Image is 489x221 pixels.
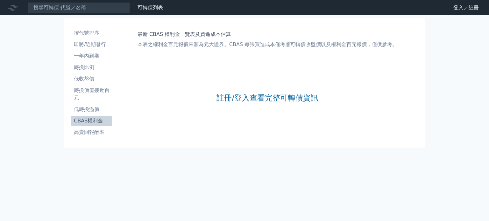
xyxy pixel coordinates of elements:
[138,4,163,10] a: 可轉債列表
[71,104,112,114] a: 低轉換溢價
[71,74,112,84] a: 低收盤價
[71,64,112,71] li: 轉換比例
[71,41,112,48] li: 即將/近期發行
[71,28,112,38] a: 按代號排序
[71,52,112,60] li: 一年內到期
[138,41,397,48] p: 本表之權利金百元報價來源為元大證券。CBAS 每張買進成本僅考慮可轉債收盤價以及權利金百元報價，僅供參考。
[71,117,112,125] li: CBAS權利金
[216,93,318,103] a: 註冊/登入查看完整可轉債資訊
[71,62,112,73] a: 轉換比例
[448,3,484,13] a: 登入／註冊
[71,39,112,50] a: 即將/近期發行
[71,128,112,136] li: 高賣回報酬率
[28,2,130,13] input: 搜尋可轉債 代號／名稱
[71,86,112,102] li: 轉換價值接近百元
[71,116,112,126] a: CBAS權利金
[71,75,112,83] li: 低收盤價
[71,85,112,103] a: 轉換價值接近百元
[138,31,397,38] h1: 最新 CBAS 權利金一覽表及買進成本估算
[71,127,112,137] a: 高賣回報酬率
[71,106,112,113] li: 低轉換溢價
[71,29,112,37] li: 按代號排序
[71,51,112,61] a: 一年內到期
